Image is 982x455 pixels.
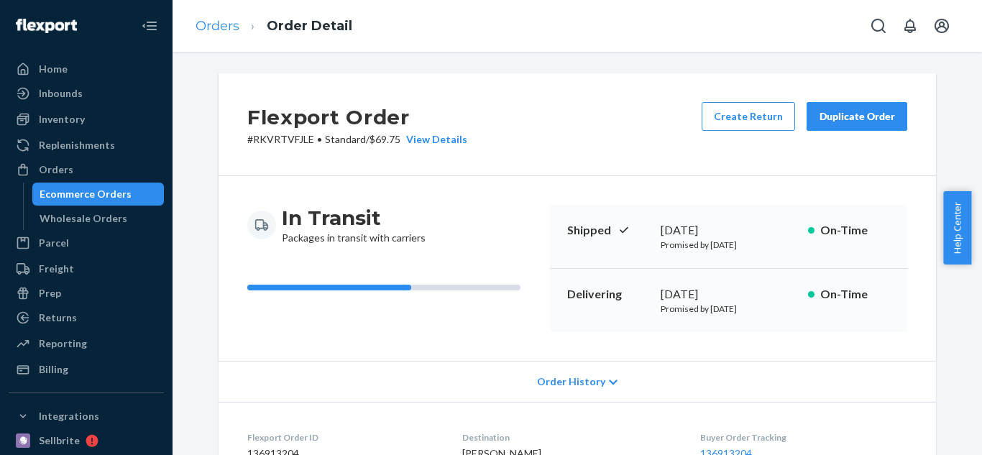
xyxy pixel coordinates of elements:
p: Shipped [567,222,649,239]
a: Billing [9,358,164,381]
a: Reporting [9,332,164,355]
div: Inventory [39,112,85,127]
p: # RKVRTVFJLE / $69.75 [247,132,467,147]
div: Replenishments [39,138,115,152]
a: Orders [196,18,239,34]
dt: Flexport Order ID [247,431,439,443]
p: Promised by [DATE] [661,239,797,251]
div: Reporting [39,336,87,351]
a: Inbounds [9,82,164,105]
a: Ecommerce Orders [32,183,165,206]
p: On-Time [820,286,890,303]
h2: Flexport Order [247,102,467,132]
a: Returns [9,306,164,329]
a: Parcel [9,231,164,254]
button: Open Search Box [864,12,893,40]
div: Duplicate Order [819,109,895,124]
button: Create Return [702,102,795,131]
div: Freight [39,262,74,276]
p: On-Time [820,222,890,239]
button: Integrations [9,405,164,428]
a: Replenishments [9,134,164,157]
h3: In Transit [282,205,426,231]
p: Delivering [567,286,649,303]
div: Home [39,62,68,76]
div: Wholesale Orders [40,211,127,226]
a: Home [9,58,164,81]
div: Packages in transit with carriers [282,205,426,245]
button: View Details [400,132,467,147]
button: Close Navigation [135,12,164,40]
button: Open notifications [896,12,924,40]
div: Inbounds [39,86,83,101]
span: • [317,133,322,145]
ol: breadcrumbs [184,5,364,47]
button: Duplicate Order [807,102,907,131]
span: Standard [325,133,366,145]
div: Ecommerce Orders [40,187,132,201]
a: Sellbrite [9,429,164,452]
div: Sellbrite [39,433,80,448]
dt: Destination [462,431,676,443]
div: Parcel [39,236,69,250]
div: Orders [39,162,73,177]
a: Orders [9,158,164,181]
div: [DATE] [661,222,797,239]
a: Prep [9,282,164,305]
div: Billing [39,362,68,377]
div: Returns [39,311,77,325]
img: Flexport logo [16,19,77,33]
a: Inventory [9,108,164,131]
dt: Buyer Order Tracking [700,431,907,443]
div: Integrations [39,409,99,423]
span: Order History [537,374,605,389]
a: Order Detail [267,18,352,34]
div: [DATE] [661,286,797,303]
p: Promised by [DATE] [661,303,797,315]
a: Wholesale Orders [32,207,165,230]
div: Prep [39,286,61,300]
a: Freight [9,257,164,280]
button: Help Center [943,191,971,265]
button: Open account menu [927,12,956,40]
